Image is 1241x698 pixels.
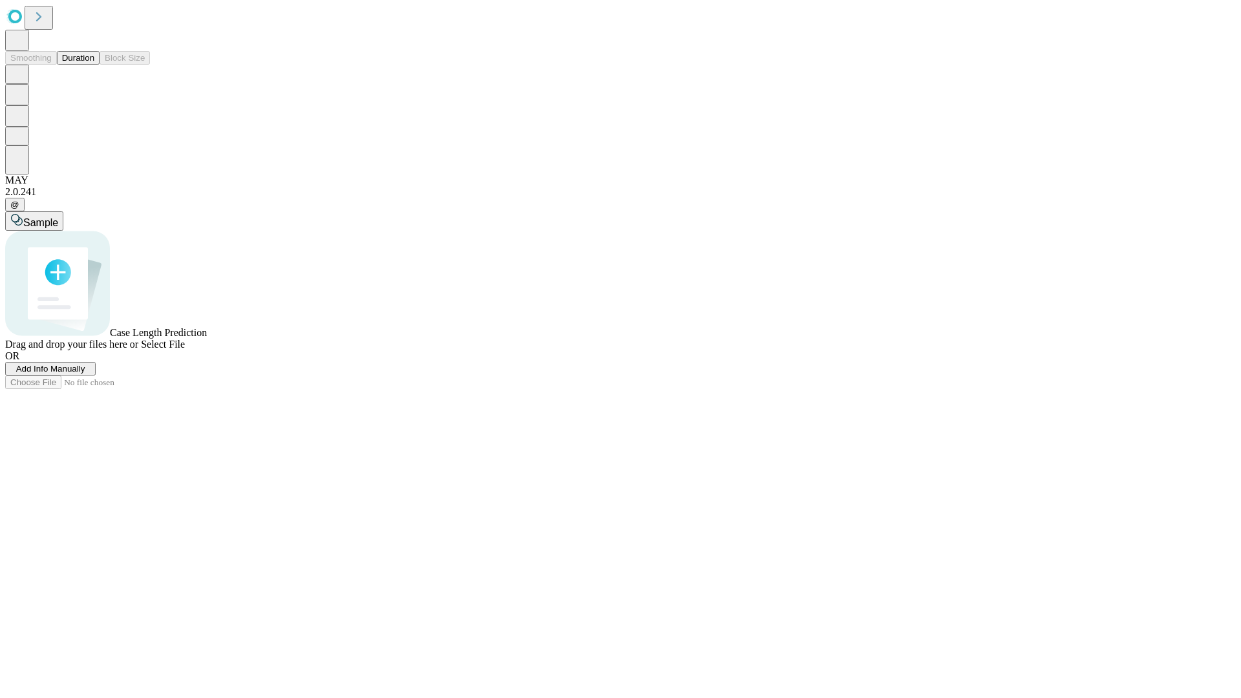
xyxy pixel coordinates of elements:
[5,51,57,65] button: Smoothing
[5,186,1236,198] div: 2.0.241
[5,198,25,211] button: @
[16,364,85,374] span: Add Info Manually
[141,339,185,350] span: Select File
[5,211,63,231] button: Sample
[57,51,100,65] button: Duration
[10,200,19,209] span: @
[5,174,1236,186] div: MAY
[23,217,58,228] span: Sample
[100,51,150,65] button: Block Size
[5,350,19,361] span: OR
[5,362,96,375] button: Add Info Manually
[5,339,138,350] span: Drag and drop your files here or
[110,327,207,338] span: Case Length Prediction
